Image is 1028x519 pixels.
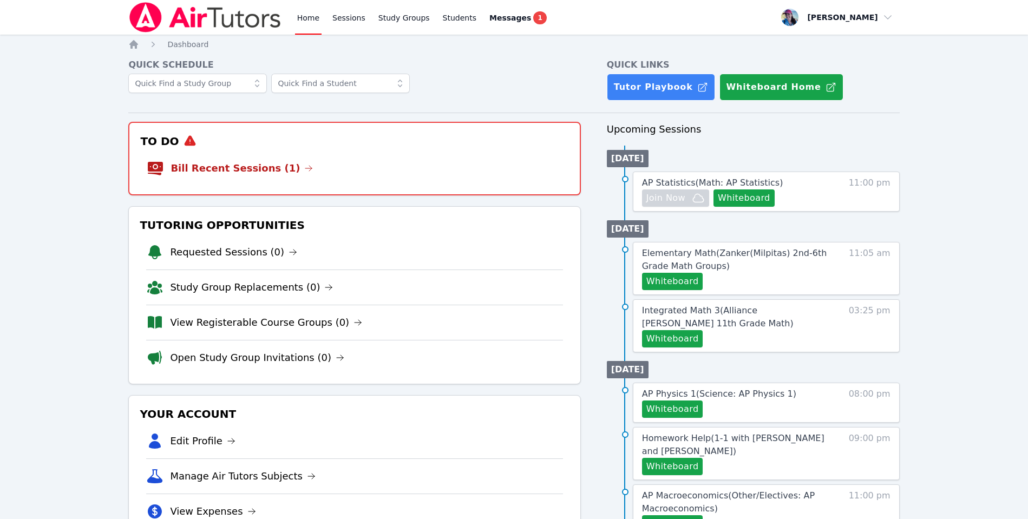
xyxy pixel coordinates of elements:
a: Integrated Math 3(Alliance [PERSON_NAME] 11th Grade Math) [642,304,828,330]
a: View Registerable Course Groups (0) [170,315,362,330]
button: Whiteboard [642,273,703,290]
button: Whiteboard [642,458,703,475]
button: Whiteboard [642,400,703,418]
span: 11:00 pm [849,176,891,207]
a: Edit Profile [170,433,235,449]
input: Quick Find a Student [271,74,410,93]
a: Elementary Math(Zanker(Milpitas) 2nd-6th Grade Math Groups) [642,247,828,273]
span: Join Now [646,192,685,205]
a: Tutor Playbook [607,74,715,101]
button: Whiteboard Home [719,74,843,101]
a: Homework Help(1-1 with [PERSON_NAME] and [PERSON_NAME]) [642,432,828,458]
li: [DATE] [607,361,649,378]
span: 11:05 am [849,247,891,290]
span: AP Statistics ( Math: AP Statistics ) [642,178,783,188]
button: Whiteboard [713,189,775,207]
h3: Upcoming Sessions [607,122,900,137]
span: AP Macroeconomics ( Other/Electives: AP Macroeconomics ) [642,490,815,514]
a: Open Study Group Invitations (0) [170,350,344,365]
a: Manage Air Tutors Subjects [170,469,316,484]
h3: To Do [138,132,571,151]
span: AP Physics 1 ( Science: AP Physics 1 ) [642,389,796,399]
li: [DATE] [607,150,649,167]
button: Join Now [642,189,709,207]
span: 1 [533,11,546,24]
a: View Expenses [170,504,256,519]
img: Air Tutors [128,2,281,32]
h4: Quick Links [607,58,900,71]
a: Dashboard [167,39,208,50]
span: Elementary Math ( Zanker(Milpitas) 2nd-6th Grade Math Groups ) [642,248,827,271]
a: Study Group Replacements (0) [170,280,333,295]
h4: Quick Schedule [128,58,580,71]
span: Messages [489,12,531,23]
li: [DATE] [607,220,649,238]
span: 03:25 pm [849,304,891,347]
a: Requested Sessions (0) [170,245,297,260]
a: Bill Recent Sessions (1) [171,161,313,176]
span: Dashboard [167,40,208,49]
button: Whiteboard [642,330,703,347]
a: AP Statistics(Math: AP Statistics) [642,176,783,189]
h3: Your Account [137,404,571,424]
nav: Breadcrumb [128,39,899,50]
input: Quick Find a Study Group [128,74,267,93]
span: Homework Help ( 1-1 with [PERSON_NAME] and [PERSON_NAME] ) [642,433,824,456]
span: 08:00 pm [849,387,891,418]
h3: Tutoring Opportunities [137,215,571,235]
a: AP Macroeconomics(Other/Electives: AP Macroeconomics) [642,489,828,515]
span: Integrated Math 3 ( Alliance [PERSON_NAME] 11th Grade Math ) [642,305,794,329]
span: 09:00 pm [849,432,891,475]
a: AP Physics 1(Science: AP Physics 1) [642,387,796,400]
